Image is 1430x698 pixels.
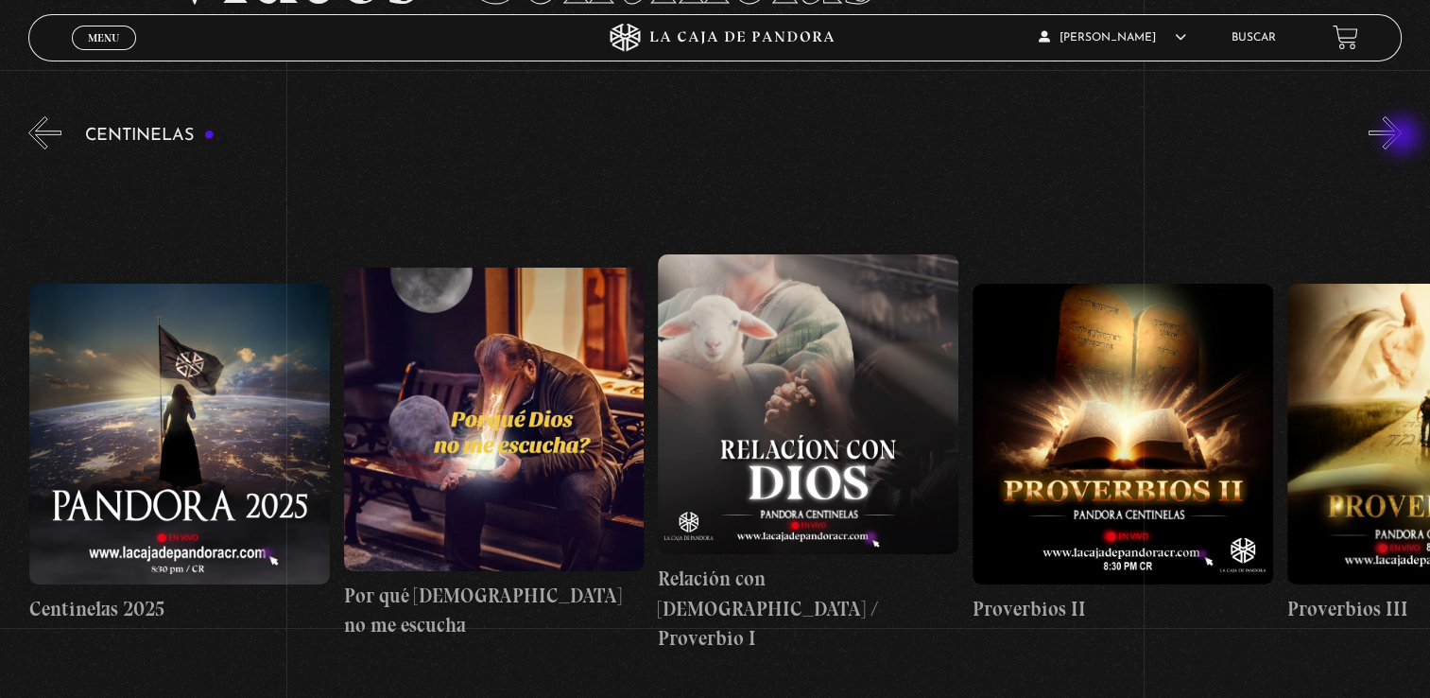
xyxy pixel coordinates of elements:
a: View your shopping cart [1333,25,1358,50]
h3: Centinelas [85,127,215,145]
h4: Por qué [DEMOGRAPHIC_DATA] no me escucha [344,581,645,640]
span: Cerrar [81,48,126,61]
h4: Proverbios II [973,594,1273,624]
h4: Centinelas 2025 [29,594,330,624]
h4: Relación con [DEMOGRAPHIC_DATA] / Proverbio I [658,564,958,654]
span: Menu [88,32,119,44]
span: [PERSON_NAME] [1039,32,1186,44]
a: Buscar [1232,32,1276,44]
button: Previous [28,116,61,149]
button: Next [1369,116,1402,149]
